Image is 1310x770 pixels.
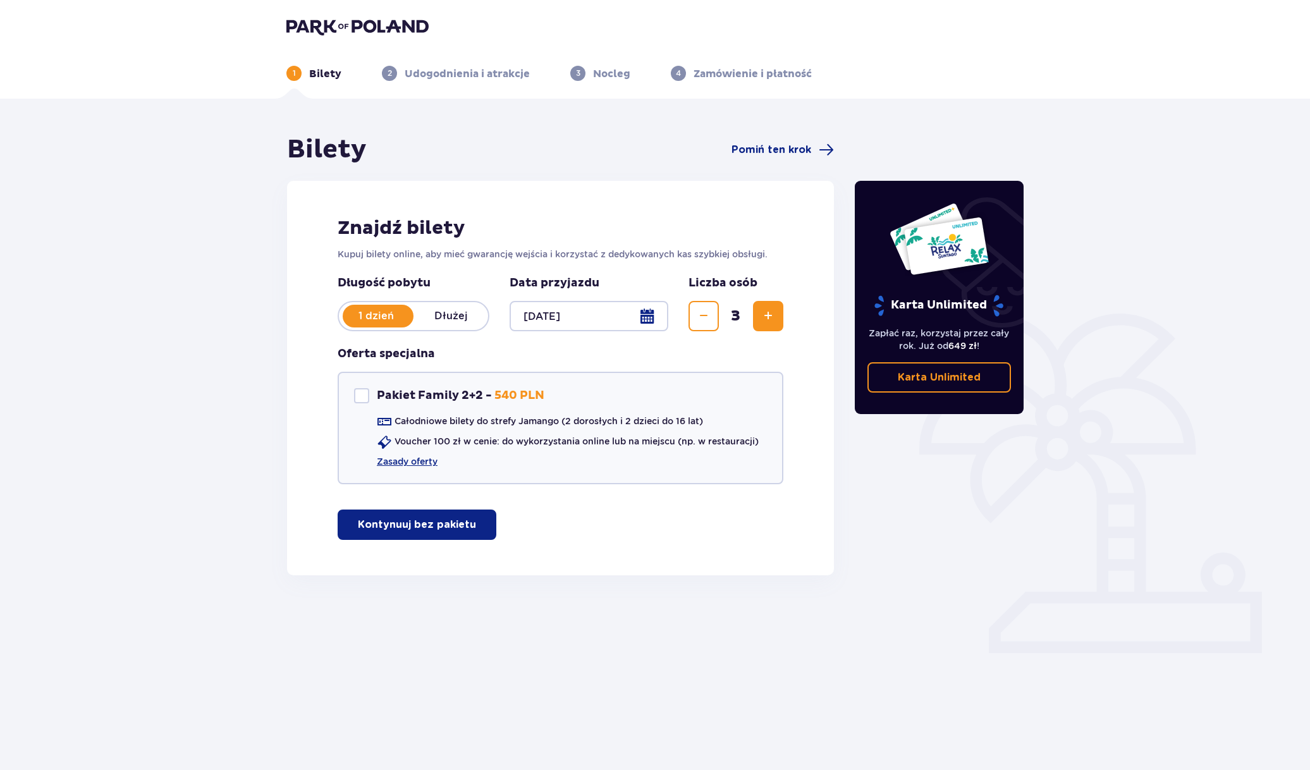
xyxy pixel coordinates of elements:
p: Zamówienie i płatność [694,67,812,81]
p: Karta Unlimited [898,370,981,384]
p: 1 dzień [339,309,413,323]
h2: Znajdź bilety [338,216,783,240]
a: Karta Unlimited [867,362,1012,393]
span: 649 zł [948,341,977,351]
p: Kupuj bilety online, aby mieć gwarancję wejścia i korzystać z dedykowanych kas szybkiej obsługi. [338,248,783,260]
img: Park of Poland logo [286,18,429,35]
p: 3 [576,68,580,79]
div: 4Zamówienie i płatność [671,66,812,81]
div: 3Nocleg [570,66,630,81]
button: Zmniejsz [689,301,719,331]
p: Bilety [309,67,341,81]
p: Voucher 100 zł w cenie: do wykorzystania online lub na miejscu (np. w restauracji) [395,435,759,448]
p: Karta Unlimited [873,295,1005,317]
p: Całodniowe bilety do strefy Jamango (2 dorosłych i 2 dzieci do 16 lat) [395,415,703,427]
p: 540 PLN [494,388,544,403]
p: 1 [293,68,296,79]
h3: Oferta specjalna [338,346,435,362]
button: Zwiększ [753,301,783,331]
p: Liczba osób [689,276,757,291]
div: 2Udogodnienia i atrakcje [382,66,530,81]
p: Pakiet Family 2+2 - [377,388,492,403]
a: Zasady oferty [377,455,438,468]
p: Data przyjazdu [510,276,599,291]
p: Zapłać raz, korzystaj przez cały rok. Już od ! [867,327,1012,352]
button: Kontynuuj bez pakietu [338,510,496,540]
p: 4 [676,68,681,79]
a: Pomiń ten krok [732,142,834,157]
p: 2 [388,68,392,79]
p: Nocleg [593,67,630,81]
p: Kontynuuj bez pakietu [358,518,476,532]
p: Dłużej [413,309,488,323]
h1: Bilety [287,134,367,166]
p: Udogodnienia i atrakcje [405,67,530,81]
span: Pomiń ten krok [732,143,811,157]
img: Dwie karty całoroczne do Suntago z napisem 'UNLIMITED RELAX', na białym tle z tropikalnymi liśćmi... [889,202,989,276]
span: 3 [721,307,750,326]
div: 1Bilety [286,66,341,81]
p: Długość pobytu [338,276,489,291]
